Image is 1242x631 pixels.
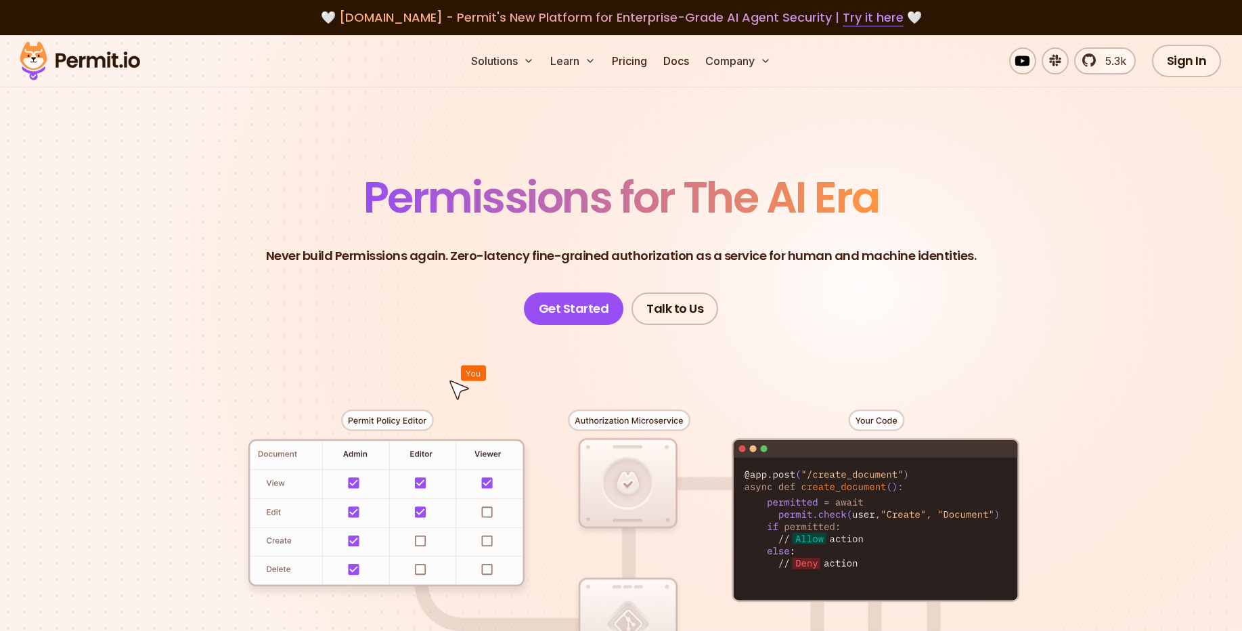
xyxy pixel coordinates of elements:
[1152,45,1222,77] a: Sign In
[266,246,977,265] p: Never build Permissions again. Zero-latency fine-grained authorization as a service for human and...
[14,38,146,84] img: Permit logo
[606,47,652,74] a: Pricing
[466,47,539,74] button: Solutions
[658,47,694,74] a: Docs
[339,9,904,26] span: [DOMAIN_NAME] - Permit's New Platform for Enterprise-Grade AI Agent Security |
[363,167,879,227] span: Permissions for The AI Era
[1097,53,1126,69] span: 5.3k
[843,9,904,26] a: Try it here
[631,292,718,325] a: Talk to Us
[32,8,1210,27] div: 🤍 🤍
[700,47,776,74] button: Company
[524,292,624,325] a: Get Started
[545,47,601,74] button: Learn
[1074,47,1136,74] a: 5.3k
